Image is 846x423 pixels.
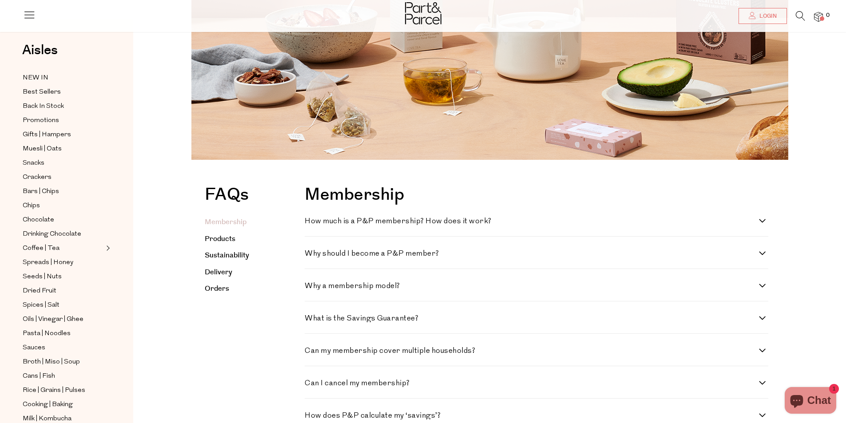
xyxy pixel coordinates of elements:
[23,229,81,240] span: Drinking Chocolate
[305,282,759,290] h4: Why a membership model?
[23,172,52,183] span: Crackers
[23,186,59,197] span: Bars | Chips
[23,229,103,240] a: Drinking Chocolate
[23,257,73,268] span: Spreads | Honey
[23,300,103,311] a: Spices | Salt
[23,342,103,353] a: Sauces
[782,387,839,416] inbox-online-store-chat: Shopify online store chat
[23,343,45,353] span: Sauces
[23,399,73,410] span: Cooking | Baking
[23,186,103,197] a: Bars | Chips
[23,201,40,211] span: Chips
[23,172,103,183] a: Crackers
[104,243,110,253] button: Expand/Collapse Coffee | Tea
[205,284,229,294] a: Orders
[23,72,103,83] a: NEW IN
[23,129,103,140] a: Gifts | Hampers
[23,158,103,169] a: Snacks
[23,371,103,382] a: Cans | Fish
[23,200,103,211] a: Chips
[23,272,62,282] span: Seeds | Nuts
[23,115,59,126] span: Promotions
[23,371,55,382] span: Cans | Fish
[305,315,759,322] h4: What is the Savings Guarantee?
[23,214,103,225] a: Chocolate
[757,12,777,20] span: Login
[23,300,60,311] span: Spices | Salt
[23,101,103,112] a: Back In Stock
[23,130,71,140] span: Gifts | Hampers
[23,328,71,339] span: Pasta | Noodles
[23,385,85,396] span: Rice | Grains | Pulses
[305,412,759,419] h4: How does P&P calculate my ‘savings’?
[814,12,823,21] a: 0
[205,186,249,208] h1: FAQs
[305,347,759,355] h4: Can my membership cover multiple households?
[23,314,83,325] span: Oils | Vinegar | Ghee
[23,215,54,225] span: Chocolate
[23,356,103,368] a: Broth | Miso | Soup
[22,43,58,66] a: Aisles
[22,40,58,60] span: Aisles
[23,73,48,83] span: NEW IN
[23,399,103,410] a: Cooking | Baking
[23,158,44,169] span: Snacks
[205,217,246,227] a: Membership
[23,285,103,296] a: Dried Fruit
[23,357,80,368] span: Broth | Miso | Soup
[23,314,103,325] a: Oils | Vinegar | Ghee
[23,101,64,112] span: Back In Stock
[305,250,759,257] h4: Why should I become a P&P member?
[23,87,61,98] span: Best Sellers
[405,2,441,24] img: Part&Parcel
[23,286,56,296] span: Dried Fruit
[23,143,103,154] a: Muesli | Oats
[23,257,103,268] a: Spreads | Honey
[824,12,832,20] span: 0
[23,271,103,282] a: Seeds | Nuts
[205,250,249,261] a: Sustainability
[23,87,103,98] a: Best Sellers
[305,380,759,387] h4: Can I cancel my membership?
[23,328,103,339] a: Pasta | Noodles
[205,267,232,277] a: Delivery
[23,144,62,154] span: Muesli | Oats
[23,243,60,254] span: Coffee | Tea
[23,243,103,254] a: Coffee | Tea
[23,385,103,396] a: Rice | Grains | Pulses
[739,8,787,24] a: Login
[305,217,759,225] h4: How much is a P&P membership? How does it work?
[23,115,103,126] a: Promotions
[205,234,235,244] a: Products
